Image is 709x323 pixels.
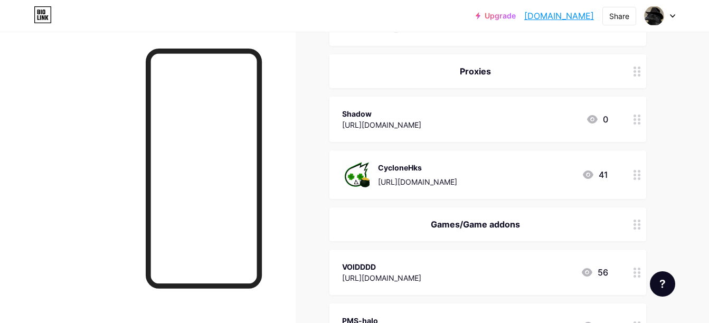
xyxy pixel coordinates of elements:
div: Games/Game addons [342,218,608,231]
div: [URL][DOMAIN_NAME] [342,272,421,283]
div: CycloneHks [378,162,457,173]
img: randopo [644,6,664,26]
img: CycloneHks [342,161,370,188]
div: [URL][DOMAIN_NAME] [378,176,457,187]
div: 56 [581,266,608,279]
div: 0 [586,113,608,126]
div: VOIDDDD [342,261,421,272]
a: Upgrade [476,12,516,20]
div: Shadow [342,108,421,119]
a: [DOMAIN_NAME] [524,9,594,22]
div: [URL][DOMAIN_NAME] [342,119,421,130]
div: 41 [582,168,608,181]
div: Share [609,11,629,22]
div: Proxies [342,65,608,78]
